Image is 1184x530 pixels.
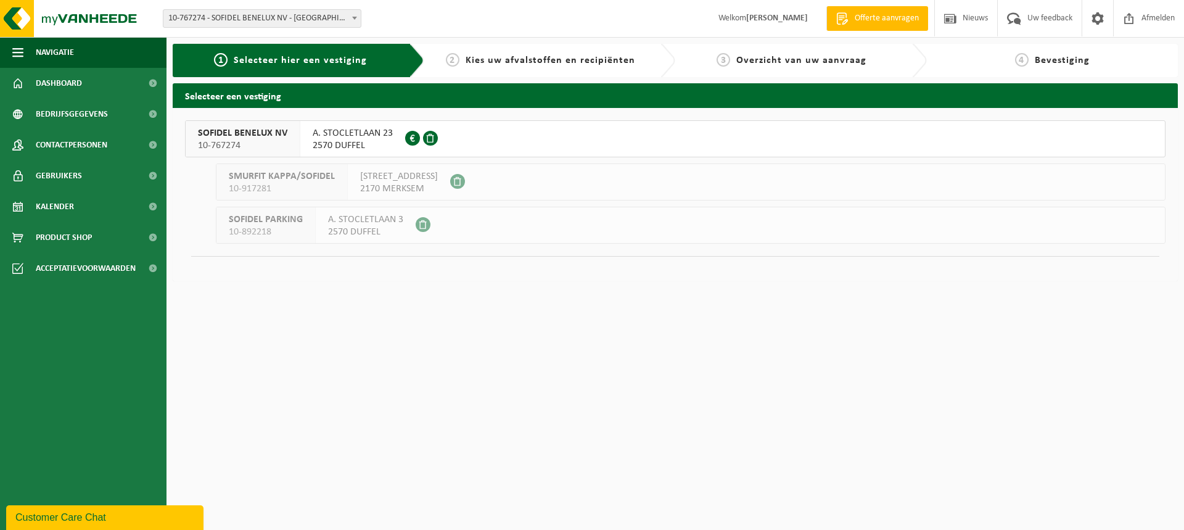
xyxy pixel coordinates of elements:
span: 2170 MERKSEM [360,183,438,195]
span: Overzicht van uw aanvraag [736,56,866,65]
span: 3 [717,53,730,67]
iframe: chat widget [6,503,206,530]
span: Kies uw afvalstoffen en recipiënten [466,56,635,65]
span: 2 [446,53,459,67]
span: 10-892218 [229,226,303,238]
span: 10-767274 - SOFIDEL BENELUX NV - DUFFEL [163,9,361,28]
h2: Selecteer een vestiging [173,83,1178,107]
span: SOFIDEL PARKING [229,213,303,226]
span: A. STOCLETLAAN 23 [313,127,393,139]
span: Selecteer hier een vestiging [234,56,367,65]
span: 10-767274 [198,139,287,152]
span: Acceptatievoorwaarden [36,253,136,284]
span: SOFIDEL BENELUX NV [198,127,287,139]
span: 10-767274 - SOFIDEL BENELUX NV - DUFFEL [163,10,361,27]
span: [STREET_ADDRESS] [360,170,438,183]
span: Offerte aanvragen [852,12,922,25]
span: SMURFIT KAPPA/SOFIDEL [229,170,335,183]
span: Dashboard [36,68,82,99]
span: Bevestiging [1035,56,1090,65]
span: Gebruikers [36,160,82,191]
span: Kalender [36,191,74,222]
button: SOFIDEL BENELUX NV 10-767274 A. STOCLETLAAN 232570 DUFFEL [185,120,1165,157]
span: 2570 DUFFEL [313,139,393,152]
span: Navigatie [36,37,74,68]
span: A. STOCLETLAAN 3 [328,213,403,226]
span: 1 [214,53,228,67]
span: Product Shop [36,222,92,253]
span: Contactpersonen [36,130,107,160]
strong: [PERSON_NAME] [746,14,808,23]
a: Offerte aanvragen [826,6,928,31]
span: 10-917281 [229,183,335,195]
span: Bedrijfsgegevens [36,99,108,130]
span: 2570 DUFFEL [328,226,403,238]
span: 4 [1015,53,1029,67]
